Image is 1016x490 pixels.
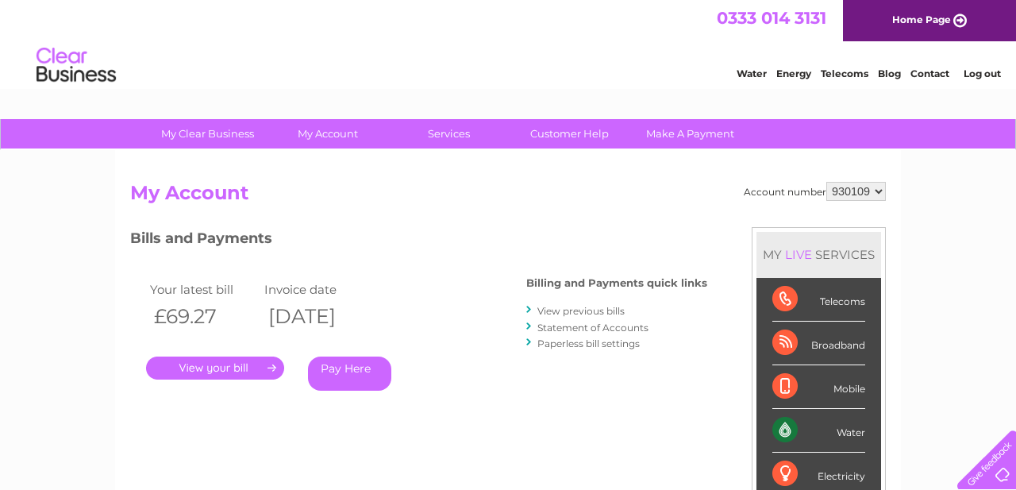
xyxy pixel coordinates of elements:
th: £69.27 [146,300,260,333]
div: LIVE [782,247,815,262]
td: Invoice date [260,279,375,300]
div: Clear Business is a trading name of Verastar Limited (registered in [GEOGRAPHIC_DATA] No. 3667643... [134,9,884,77]
h4: Billing and Payments quick links [526,277,707,289]
a: Log out [964,68,1001,79]
div: Account number [744,182,886,201]
a: My Clear Business [142,119,273,149]
a: Statement of Accounts [537,322,648,334]
a: Paperless bill settings [537,338,640,349]
h3: Bills and Payments [130,227,707,255]
th: [DATE] [260,300,375,333]
img: logo.png [36,41,117,90]
h2: My Account [130,182,886,212]
a: 0333 014 3131 [717,8,826,28]
div: MY SERVICES [756,232,881,277]
a: Water [737,68,767,79]
a: Blog [878,68,901,79]
a: Customer Help [504,119,635,149]
div: Mobile [772,365,865,409]
a: . [146,357,284,380]
a: Energy [776,68,811,79]
a: My Account [263,119,394,149]
div: Broadband [772,322,865,365]
a: Services [383,119,514,149]
div: Telecoms [772,278,865,322]
a: Make A Payment [625,119,756,149]
a: Pay Here [308,357,391,391]
a: Contact [910,68,949,79]
td: Your latest bill [146,279,260,300]
div: Water [772,409,865,453]
a: Telecoms [821,68,868,79]
a: View previous bills [537,305,625,317]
